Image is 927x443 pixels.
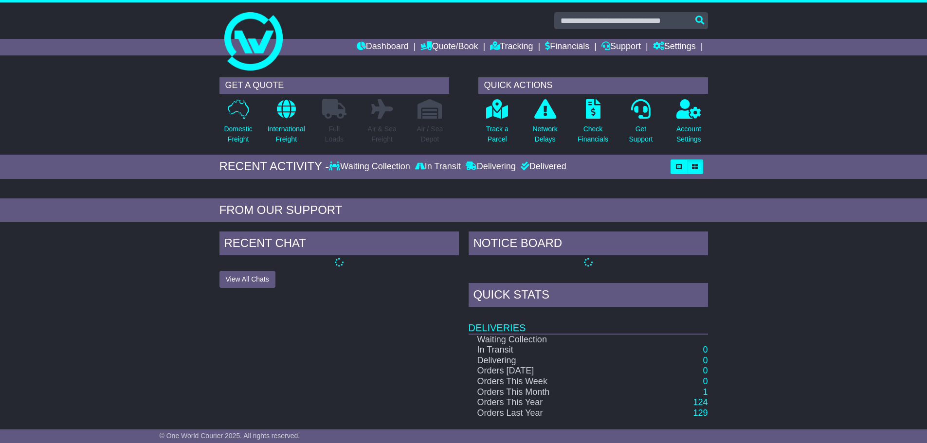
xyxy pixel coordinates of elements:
a: Tracking [490,39,533,55]
p: Network Delays [532,124,557,144]
td: Finances [469,418,708,443]
p: Air / Sea Depot [417,124,443,144]
p: Track a Parcel [486,124,509,144]
div: Waiting Collection [329,161,412,172]
div: Quick Stats [469,283,708,309]
a: Dashboard [357,39,409,55]
a: AccountSettings [676,99,702,150]
span: © One World Courier 2025. All rights reserved. [160,432,300,440]
td: Orders This Month [469,387,614,398]
a: Support [601,39,641,55]
div: Delivering [463,161,518,172]
a: Financials [545,39,589,55]
div: FROM OUR SUPPORT [219,203,708,217]
a: Settings [653,39,696,55]
div: Delivered [518,161,566,172]
a: Quote/Book [420,39,478,55]
p: Account Settings [676,124,701,144]
div: QUICK ACTIONS [478,77,708,94]
a: Track aParcel [486,99,509,150]
td: Delivering [469,355,614,366]
button: View All Chats [219,271,275,288]
div: In Transit [413,161,463,172]
div: RECENT ACTIVITY - [219,159,329,174]
a: 129 [693,408,708,418]
a: 0 [703,376,708,386]
a: GetSupport [628,99,653,150]
a: CheckFinancials [577,99,609,150]
a: 0 [703,355,708,365]
p: International Freight [268,124,305,144]
p: Full Loads [322,124,346,144]
td: Orders This Week [469,376,614,387]
td: Waiting Collection [469,334,614,345]
td: Orders [DATE] [469,366,614,376]
a: InternationalFreight [267,99,306,150]
p: Air & Sea Freight [368,124,397,144]
td: Orders Last Year [469,408,614,419]
a: 1 [703,387,708,397]
a: DomesticFreight [223,99,253,150]
div: NOTICE BOARD [469,231,708,258]
div: RECENT CHAT [219,231,459,258]
a: NetworkDelays [532,99,558,150]
td: Orders This Year [469,397,614,408]
a: 0 [703,345,708,354]
a: 0 [703,366,708,375]
td: Deliveries [469,309,708,334]
a: 124 [693,397,708,407]
div: GET A QUOTE [219,77,449,94]
td: In Transit [469,345,614,355]
p: Get Support [629,124,653,144]
p: Domestic Freight [224,124,252,144]
p: Check Financials [578,124,608,144]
